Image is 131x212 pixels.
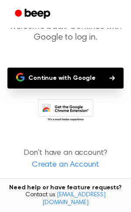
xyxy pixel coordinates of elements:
[7,68,124,89] button: Continue with Google
[9,6,58,23] a: Beep
[5,191,126,207] span: Contact us
[42,192,106,206] a: [EMAIL_ADDRESS][DOMAIN_NAME]
[7,21,124,43] p: Welcome back! Continue with Google to log in.
[7,147,124,171] p: Don't have an account?
[9,159,122,171] a: Create an Account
